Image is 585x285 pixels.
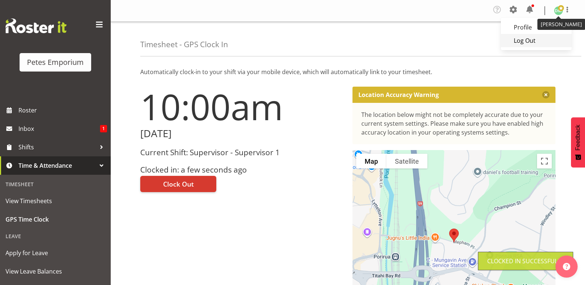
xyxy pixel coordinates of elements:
a: Profile [501,21,572,34]
span: View Leave Balances [6,266,105,277]
h3: Clocked in: a few seconds ago [140,166,344,174]
h3: Current Shift: Supervisor - Supervisor 1 [140,148,344,157]
div: Timesheet [2,177,109,192]
img: help-xxl-2.png [563,263,570,270]
button: Feedback - Show survey [571,117,585,167]
span: GPS Time Clock [6,214,105,225]
span: Time & Attendance [18,160,96,171]
span: Clock Out [163,179,194,189]
span: Inbox [18,123,100,134]
h2: [DATE] [140,128,344,139]
span: View Timesheets [6,195,105,206]
span: Roster [18,105,107,116]
img: david-mcauley697.jpg [554,6,563,15]
span: 1 [100,125,107,132]
p: Location Accuracy Warning [358,91,439,98]
a: Log Out [501,34,572,47]
h1: 10:00am [140,87,344,126]
button: Close message [542,91,550,98]
img: Rosterit website logo [6,18,66,33]
span: Apply for Leave [6,247,105,258]
span: Feedback [575,125,581,150]
a: GPS Time Clock [2,210,109,229]
div: Leave [2,229,109,244]
button: Show street map [356,154,386,168]
a: View Leave Balances [2,262,109,281]
button: Clock Out [140,176,216,192]
div: The location below might not be completely accurate due to your current system settings. Please m... [361,110,547,137]
div: Petes Emporium [27,57,84,68]
h4: Timesheet - GPS Clock In [140,40,228,49]
a: View Timesheets [2,192,109,210]
span: Shifts [18,142,96,153]
button: Show satellite imagery [386,154,427,168]
div: Clocked in Successfully [487,257,564,265]
a: Apply for Leave [2,244,109,262]
p: Automatically clock-in to your shift via your mobile device, which will automatically link to you... [140,67,555,76]
button: Toggle fullscreen view [537,154,552,168]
